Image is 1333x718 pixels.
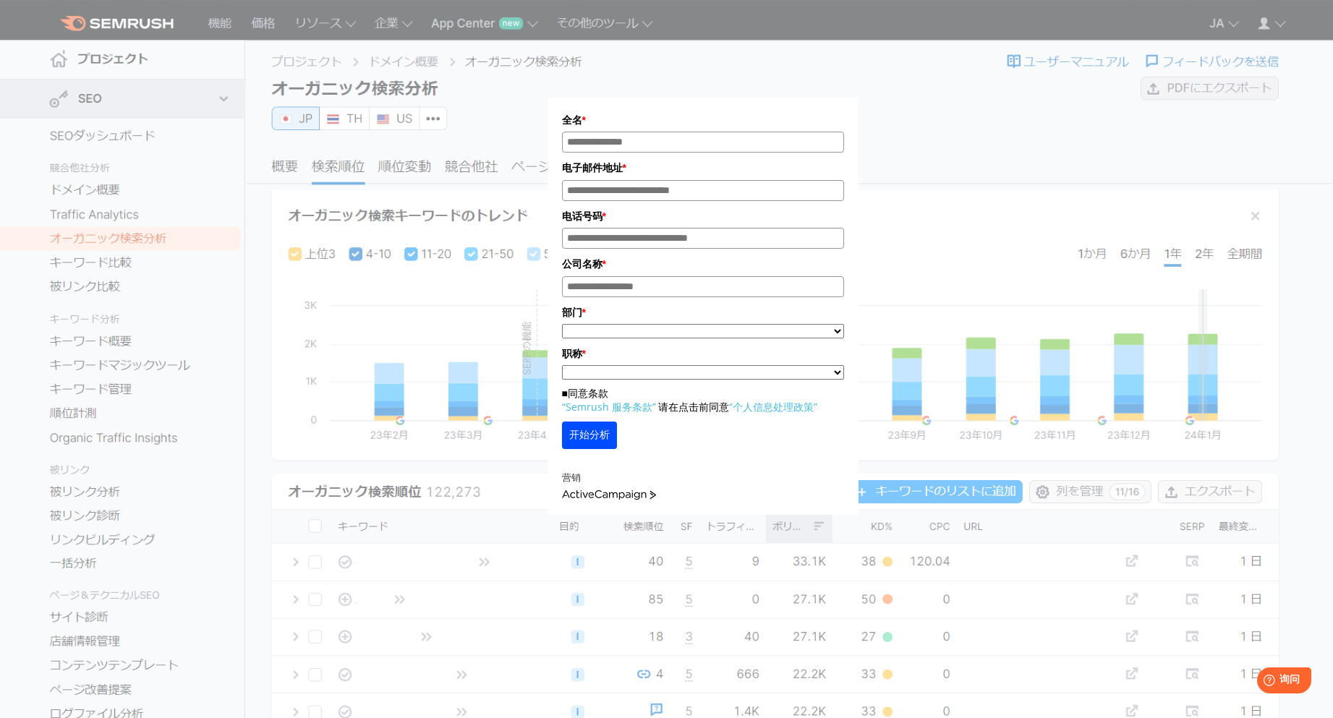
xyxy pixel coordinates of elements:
font: 全名 [562,114,582,126]
font: 请在点击前同意 [658,400,729,414]
font: 公司名称 [562,258,602,270]
a: “Semrush 服务条款” [562,400,656,414]
font: 部门 [562,307,582,318]
font: 电话号码 [562,210,602,222]
font: 开始分析 [569,429,610,440]
a: “个人信息处理政策” [729,400,817,414]
font: ■同意条款 [562,386,608,400]
font: 营销 [562,471,581,484]
iframe: 帮助小部件启动器 [1204,662,1317,702]
font: 职称 [562,348,582,359]
font: 电子邮件地址 [562,162,623,174]
button: 开始分析 [562,422,617,449]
